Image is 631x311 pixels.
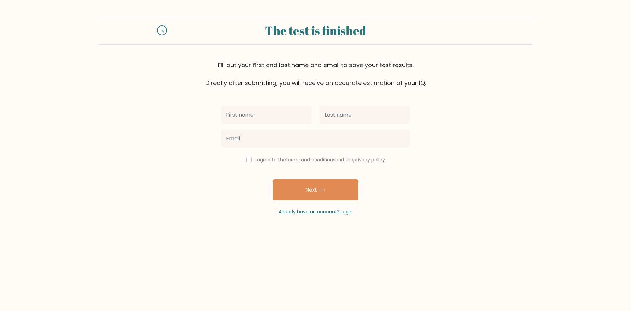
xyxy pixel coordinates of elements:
a: terms and conditions [286,156,335,163]
input: First name [221,106,312,124]
input: Last name [319,106,410,124]
a: privacy policy [353,156,385,163]
div: Fill out your first and last name and email to save your test results. Directly after submitting,... [99,61,532,87]
label: I agree to the and the [255,156,385,163]
div: The test is finished [175,21,456,39]
button: Next [273,179,358,200]
a: Already have an account? Login [279,208,353,215]
input: Email [221,129,410,148]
